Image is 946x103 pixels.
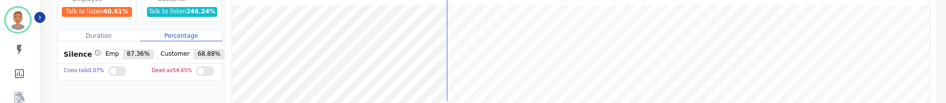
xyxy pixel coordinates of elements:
[156,50,193,59] span: Customer
[62,49,101,59] div: Silence
[6,8,30,32] img: Bordered avatar
[58,30,140,41] div: Duration
[152,64,192,78] div: Dead air 54.65 %
[194,50,225,59] span: 68.88 %
[62,7,133,17] div: Talk to listen
[103,8,128,15] span: 40.61 %
[140,30,222,41] div: Percentage
[186,8,215,15] span: 246.24 %
[102,50,123,59] span: Emp
[147,7,218,17] div: Talk to listen
[123,50,154,59] span: 87.36 %
[64,64,104,78] div: Cross talk 0.07 %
